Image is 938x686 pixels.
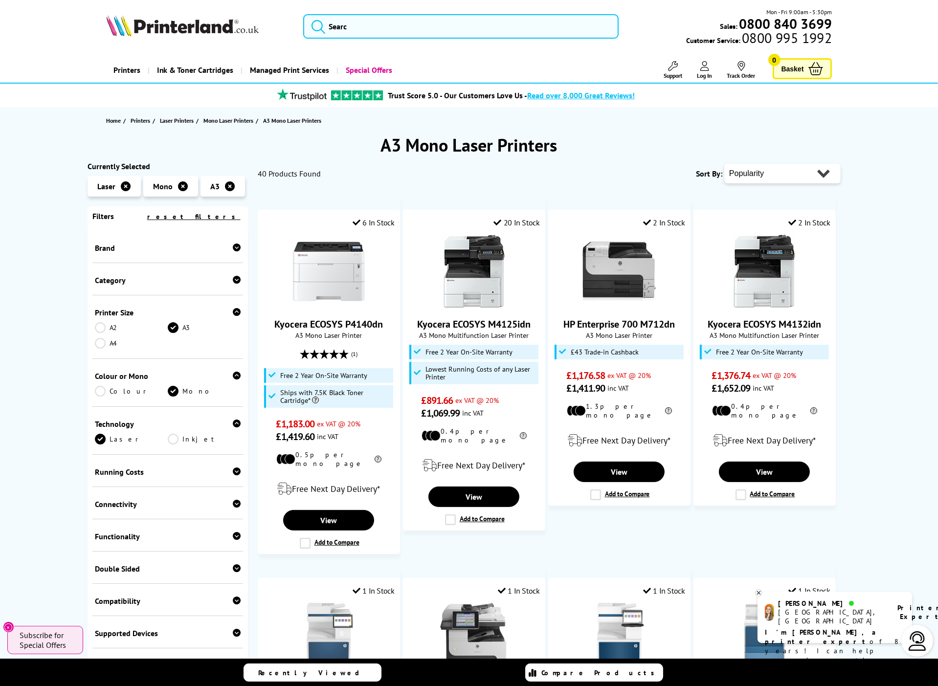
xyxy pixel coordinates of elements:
[95,386,168,397] a: Colour
[699,427,830,454] div: modal_delivery
[541,668,660,677] span: Compare Products
[388,90,635,100] a: Trust Score 5.0 - Our Customers Love Us -Read over 8,000 Great Reviews!
[712,369,751,382] span: £1,376.74
[765,604,774,621] img: amy-livechat.png
[131,115,153,126] a: Printers
[908,631,927,651] img: user-headset-light.svg
[353,218,395,227] div: 6 In Stock
[567,402,672,420] li: 1.3p per mono page
[425,348,513,356] span: Free 2 Year On-Site Warranty
[582,235,656,308] img: HP Enterprise 700 M712dn
[95,371,241,381] div: Colour or Mono
[664,61,683,79] a: Support
[422,394,453,407] span: £891.66
[554,427,685,454] div: modal_delivery
[95,434,168,444] a: Laser
[204,115,254,126] span: Mono Laser Printers
[258,169,321,178] span: 40 Products Found
[292,235,365,308] img: Kyocera ECOSYS P4140dn
[95,275,241,285] div: Category
[425,365,536,381] span: Lowest Running Costs of any Laser Printer
[582,300,656,310] a: HP Enterprise 700 M712dn
[563,318,675,331] a: HP Enterprise 700 M712dn
[428,487,519,507] a: View
[607,371,651,380] span: ex VAT @ 20%
[204,115,256,126] a: Mono Laser Printers
[292,300,365,310] a: Kyocera ECOSYS P4140dn
[263,331,395,340] span: A3 Mono Laser Printer
[157,58,234,83] span: Ink & Toner Cartridges
[719,462,810,482] a: View
[727,61,756,79] a: Track Order
[765,628,879,646] b: I'm [PERSON_NAME], a printer expert
[720,22,737,31] span: Sales:
[582,603,656,676] img: HP LaserJet Managed Flow MFP E731z (with HP MPS)
[292,603,365,676] img: HP LaserJet Managed MFP E731dn (with HP MPS)
[264,117,322,124] span: A3 Mono Laser Printers
[445,514,505,525] label: Add to Compare
[97,181,115,191] span: Laser
[317,419,360,428] span: ex VAT @ 20%
[782,62,804,75] span: Basket
[437,235,511,308] img: Kyocera ECOSYS M4125idn
[664,72,683,79] span: Support
[643,218,685,227] div: 2 In Stock
[462,408,484,418] span: inc VAT
[244,664,381,682] a: Recently Viewed
[571,348,639,356] span: £43 Trade-in Cashback
[728,603,801,676] img: HP LaserJet Enterprise 8501x
[148,58,241,83] a: Ink & Toner Cartridges
[766,7,832,17] span: Mon - Fri 9:00am - 5:30pm
[276,450,381,468] li: 0.5p per mono page
[331,90,383,100] img: trustpilot rating
[153,181,173,191] span: Mono
[437,300,511,310] a: Kyocera ECOSYS M4125idn
[95,531,241,541] div: Functionality
[753,371,796,380] span: ex VAT @ 20%
[3,621,14,633] button: Close
[263,475,395,503] div: modal_delivery
[210,181,220,191] span: A3
[20,630,73,650] span: Subscribe for Special Offers
[160,115,197,126] a: Laser Printers
[241,58,337,83] a: Managed Print Services
[274,318,383,331] a: Kyocera ECOSYS P4140dn
[788,586,830,596] div: 1 In Stock
[574,462,665,482] a: View
[768,54,781,66] span: 0
[708,318,821,331] a: Kyocera ECOSYS M4132idn
[788,218,830,227] div: 2 In Stock
[455,396,499,405] span: ex VAT @ 20%
[95,596,241,606] div: Compatibility
[408,452,540,479] div: modal_delivery
[736,489,795,500] label: Add to Compare
[351,345,357,363] span: (1)
[778,608,885,625] div: [GEOGRAPHIC_DATA], [GEOGRAPHIC_DATA]
[417,318,531,331] a: Kyocera ECOSYS M4125idn
[283,510,374,531] a: View
[168,434,241,444] a: Inkjet
[567,382,605,395] span: £1,411.90
[95,467,241,477] div: Running Costs
[712,382,751,395] span: £1,652.09
[95,308,241,317] div: Printer Size
[303,14,619,39] input: Searc
[106,115,123,126] a: Home
[353,586,395,596] div: 1 In Stock
[765,628,905,674] p: of 8 years! I can help you choose the right product
[92,211,114,221] span: Filters
[95,628,241,638] div: Supported Devices
[525,664,663,682] a: Compare Products
[686,33,832,45] span: Customer Service:
[276,418,315,430] span: £1,183.00
[95,564,241,574] div: Double Sided
[160,115,194,126] span: Laser Printers
[778,599,885,608] div: [PERSON_NAME]
[106,15,291,38] a: Printerland Logo
[408,331,540,340] span: A3 Mono Multifunction Laser Printer
[527,90,635,100] span: Read over 8,000 Great Reviews!
[280,389,391,404] span: Ships with 7.5K Black Toner Cartridge*
[567,369,605,382] span: £1,176.58
[696,169,722,178] span: Sort By:
[272,89,331,101] img: trustpilot rating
